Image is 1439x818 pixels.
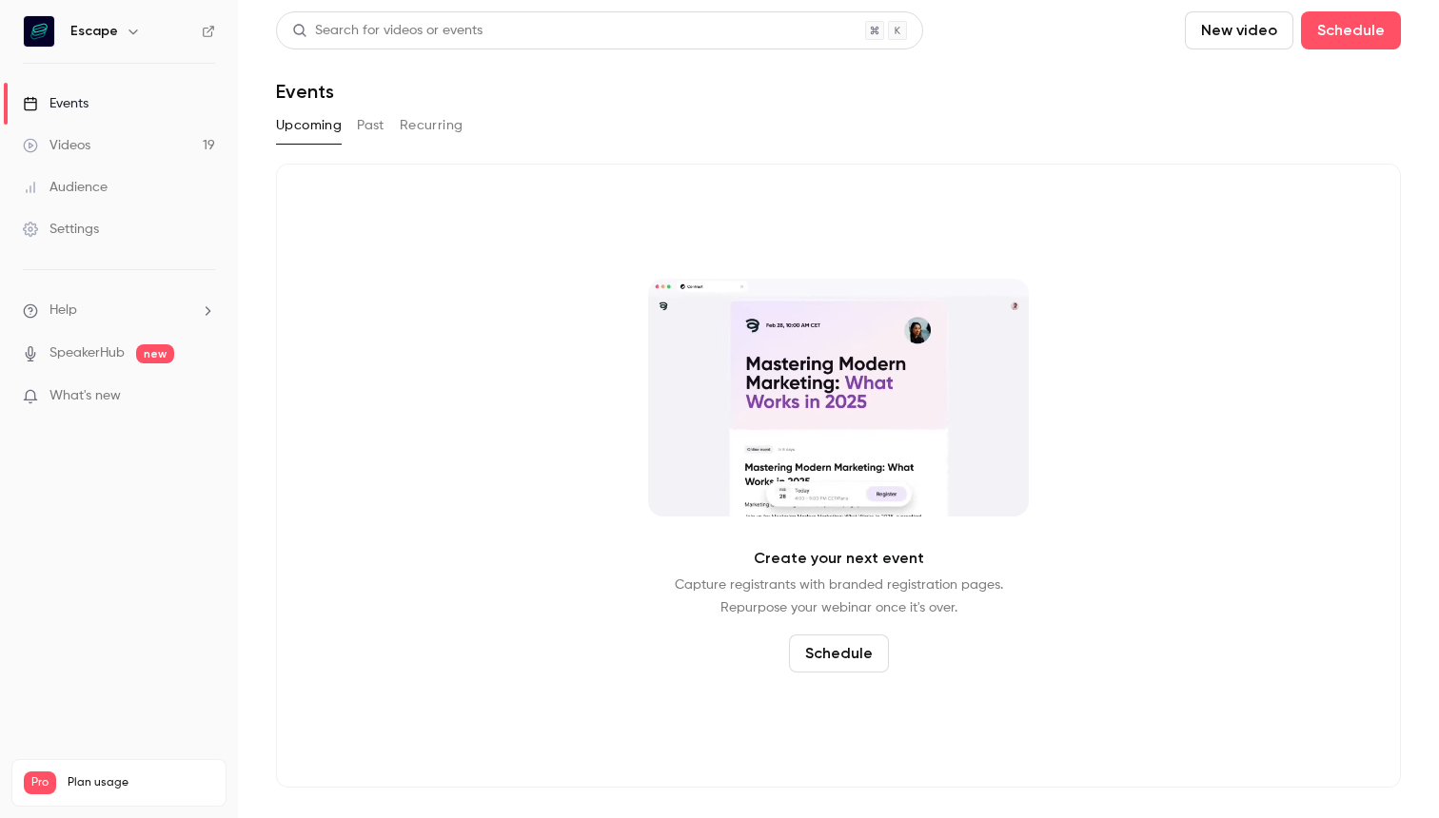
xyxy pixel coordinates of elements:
[23,220,99,239] div: Settings
[70,22,118,41] h6: Escape
[68,775,214,790] span: Plan usage
[23,94,89,113] div: Events
[1185,11,1293,49] button: New video
[357,110,384,141] button: Past
[49,386,121,406] span: What's new
[400,110,463,141] button: Recurring
[24,771,56,794] span: Pro
[192,388,215,405] iframe: Noticeable Trigger
[276,80,334,103] h1: Events
[292,21,483,41] div: Search for videos or events
[136,344,174,363] span: new
[23,136,90,155] div: Videos
[276,110,342,141] button: Upcoming
[49,301,77,321] span: Help
[1301,11,1401,49] button: Schedule
[24,16,54,47] img: Escape
[49,343,125,363] a: SpeakerHub
[789,634,889,672] button: Schedule
[675,574,1003,619] p: Capture registrants with branded registration pages. Repurpose your webinar once it's over.
[23,178,108,197] div: Audience
[754,547,924,570] p: Create your next event
[23,301,215,321] li: help-dropdown-opener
